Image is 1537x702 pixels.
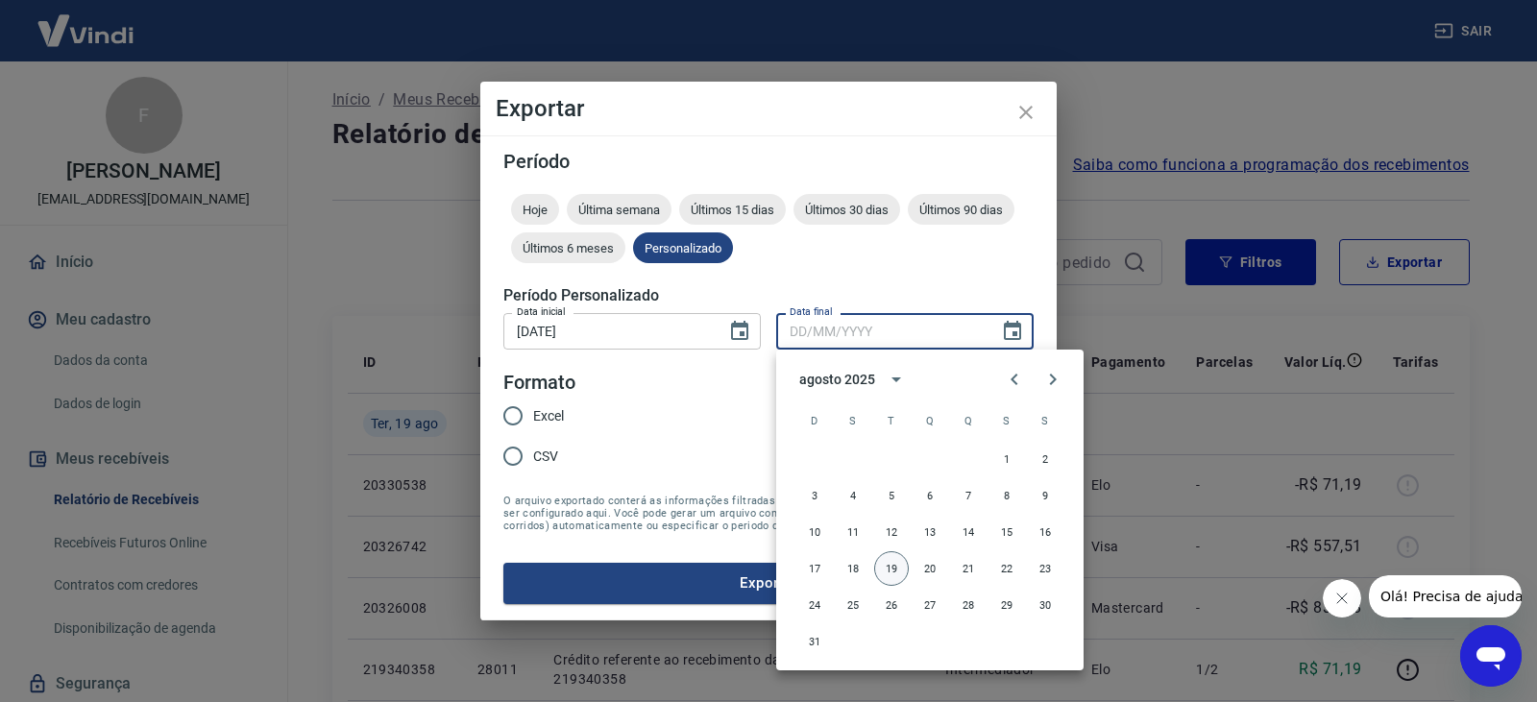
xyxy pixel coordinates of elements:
[793,194,900,225] div: Últimos 30 dias
[989,401,1024,440] span: sexta-feira
[1369,575,1522,617] iframe: Mensagem da empresa
[836,401,870,440] span: segunda-feira
[503,313,713,349] input: DD/MM/YYYY
[836,588,870,622] button: 25
[797,588,832,622] button: 24
[836,551,870,586] button: 18
[533,447,558,467] span: CSV
[913,588,947,622] button: 27
[679,194,786,225] div: Últimos 15 dias
[913,551,947,586] button: 20
[12,13,161,29] span: Olá! Precisa de ajuda?
[989,478,1024,513] button: 8
[913,401,947,440] span: quarta-feira
[874,551,909,586] button: 19
[633,232,733,263] div: Personalizado
[679,203,786,217] span: Últimos 15 dias
[1028,478,1062,513] button: 9
[874,515,909,549] button: 12
[797,401,832,440] span: domingo
[511,241,625,255] span: Últimos 6 meses
[836,515,870,549] button: 11
[503,152,1034,171] h5: Período
[511,232,625,263] div: Últimos 6 meses
[989,551,1024,586] button: 22
[1003,89,1049,135] button: close
[776,313,986,349] input: DD/MM/YYYY
[913,515,947,549] button: 13
[951,551,986,586] button: 21
[1028,401,1062,440] span: sábado
[951,478,986,513] button: 7
[951,515,986,549] button: 14
[797,551,832,586] button: 17
[799,370,874,390] div: agosto 2025
[836,478,870,513] button: 4
[503,369,575,397] legend: Formato
[874,588,909,622] button: 26
[951,588,986,622] button: 28
[880,363,913,396] button: calendar view is open, switch to year view
[951,401,986,440] span: quinta-feira
[503,563,1034,603] button: Exportar
[908,203,1014,217] span: Últimos 90 dias
[567,194,671,225] div: Última semana
[567,203,671,217] span: Última semana
[1028,551,1062,586] button: 23
[1028,515,1062,549] button: 16
[633,241,733,255] span: Personalizado
[720,312,759,351] button: Choose date, selected date is 10 de ago de 2025
[790,304,833,319] label: Data final
[1034,360,1072,399] button: Next month
[517,304,566,319] label: Data inicial
[533,406,564,426] span: Excel
[496,97,1041,120] h4: Exportar
[793,203,900,217] span: Últimos 30 dias
[797,478,832,513] button: 3
[1028,588,1062,622] button: 30
[989,515,1024,549] button: 15
[989,588,1024,622] button: 29
[503,286,1034,305] h5: Período Personalizado
[874,401,909,440] span: terça-feira
[995,360,1034,399] button: Previous month
[1323,579,1361,617] iframe: Fechar mensagem
[797,515,832,549] button: 10
[797,624,832,659] button: 31
[874,478,909,513] button: 5
[993,312,1032,351] button: Choose date
[908,194,1014,225] div: Últimos 90 dias
[913,478,947,513] button: 6
[511,203,559,217] span: Hoje
[1028,442,1062,476] button: 2
[503,495,1034,532] span: O arquivo exportado conterá as informações filtradas na tela anterior com exceção do período que ...
[1460,625,1522,687] iframe: Botão para abrir a janela de mensagens
[989,442,1024,476] button: 1
[511,194,559,225] div: Hoje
